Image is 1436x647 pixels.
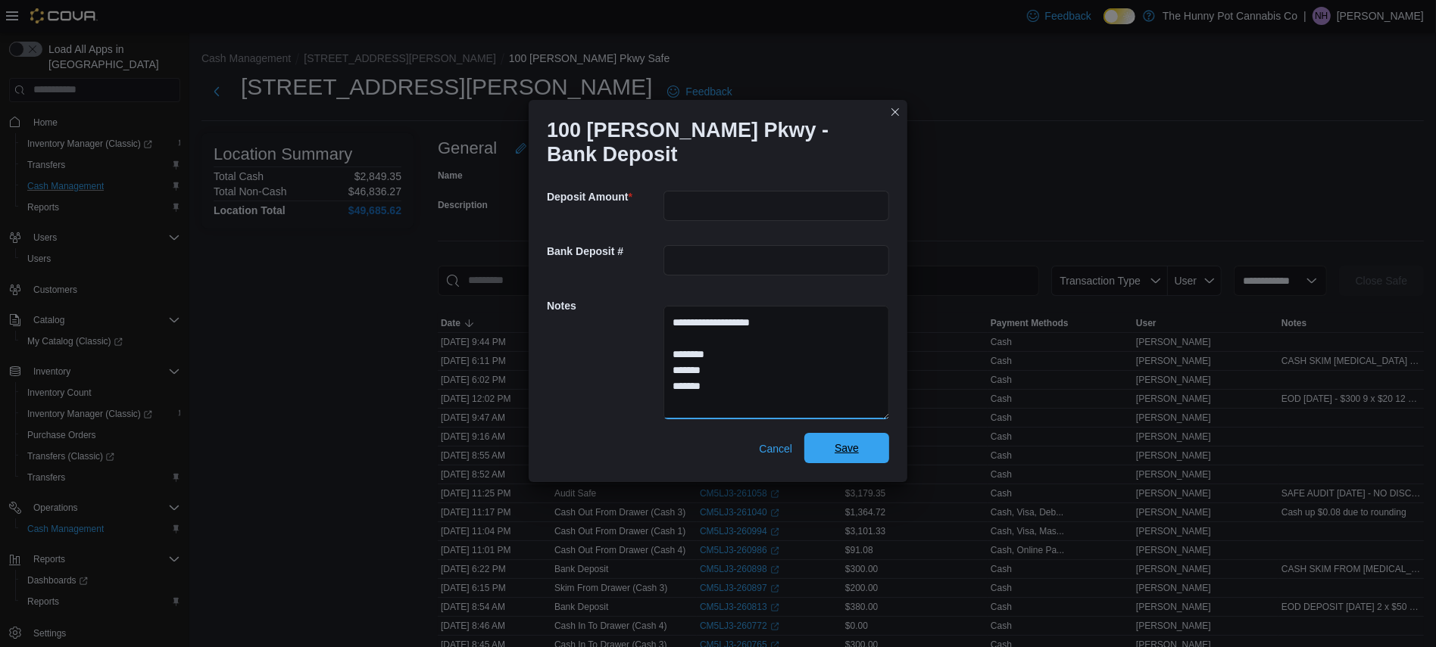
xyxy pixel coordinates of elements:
button: Cancel [753,434,798,464]
h5: Deposit Amount [547,182,660,212]
h5: Bank Deposit # [547,236,660,266]
button: Closes this modal window [886,103,904,121]
span: Save [835,440,859,456]
h5: Notes [547,291,660,321]
span: Cancel [759,441,792,456]
button: Save [804,433,889,463]
h1: 100 [PERSON_NAME] Pkwy - Bank Deposit [547,118,877,166]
